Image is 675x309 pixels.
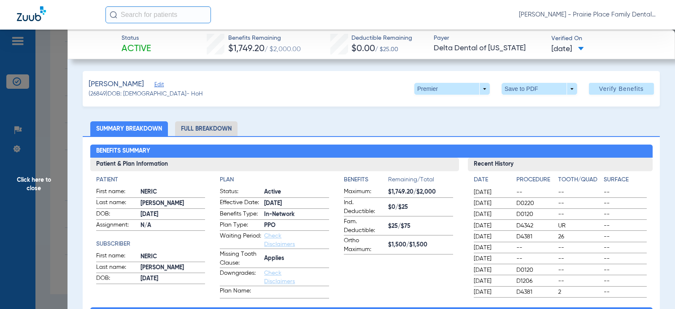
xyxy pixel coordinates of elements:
[264,233,295,247] a: Check Disclaimers
[220,175,329,184] app-breakdown-title: Plan
[474,175,509,184] h4: Date
[434,34,544,43] span: Payer
[140,263,205,272] span: [PERSON_NAME]
[474,210,509,219] span: [DATE]
[344,198,385,216] span: Ind. Deductible:
[90,158,459,171] h3: Patient & Plan Information
[604,199,646,208] span: --
[604,210,646,219] span: --
[599,85,644,92] span: Verify Benefits
[264,270,295,284] a: Check Disclaimers
[264,254,329,263] span: Applies
[96,175,205,184] h4: Patient
[558,188,601,197] span: --
[220,187,261,197] span: Status:
[388,175,453,187] span: Remaining/Total
[474,243,509,252] span: [DATE]
[351,44,375,53] span: $0.00
[604,243,646,252] span: --
[558,277,601,285] span: --
[516,175,555,184] h4: Procedure
[344,187,385,197] span: Maximum:
[516,266,555,274] span: D0120
[516,254,555,263] span: --
[264,188,329,197] span: Active
[220,250,261,268] span: Missing Tooth Clause:
[344,175,388,187] app-breakdown-title: Benefits
[604,254,646,263] span: --
[96,221,138,231] span: Assignment:
[604,288,646,296] span: --
[110,11,117,19] img: Search Icon
[220,287,261,298] span: Plan Name:
[474,277,509,285] span: [DATE]
[558,175,601,184] h4: Tooth/Quad
[474,266,509,274] span: [DATE]
[228,44,265,53] span: $1,749.20
[344,175,388,184] h4: Benefits
[96,198,138,208] span: Last name:
[558,266,601,274] span: --
[519,11,658,19] span: [PERSON_NAME] - Prairie Place Family Dental
[551,44,584,55] span: [DATE]
[140,210,205,219] span: [DATE]
[105,6,211,23] input: Search for patients
[516,277,555,285] span: D1206
[474,199,509,208] span: [DATE]
[604,266,646,274] span: --
[17,6,46,21] img: Zuub Logo
[388,241,453,249] span: $1,500/$1,500
[90,121,168,136] li: Summary Breakdown
[474,175,509,187] app-breakdown-title: Date
[140,199,205,208] span: [PERSON_NAME]
[558,199,601,208] span: --
[558,243,601,252] span: --
[604,175,646,184] h4: Surface
[140,221,205,230] span: N/A
[516,199,555,208] span: D0220
[558,288,601,296] span: 2
[474,221,509,230] span: [DATE]
[474,232,509,241] span: [DATE]
[604,175,646,187] app-breakdown-title: Surface
[264,199,329,208] span: [DATE]
[89,90,203,98] span: (26849) DOB: [DEMOGRAPHIC_DATA] - HoH
[220,269,261,286] span: Downgrades:
[175,121,238,136] li: Full Breakdown
[265,46,301,53] span: / $2,000.00
[516,232,555,241] span: D4381
[516,210,555,219] span: D0120
[516,175,555,187] app-breakdown-title: Procedure
[558,175,601,187] app-breakdown-title: Tooth/Quad
[474,288,509,296] span: [DATE]
[140,252,205,261] span: NERIC
[96,187,138,197] span: First name:
[558,210,601,219] span: --
[96,240,205,249] h4: Subscriber
[604,188,646,197] span: --
[516,288,555,296] span: D4381
[96,210,138,220] span: DOB:
[96,263,138,273] span: Last name:
[121,43,151,55] span: Active
[558,221,601,230] span: UR
[344,217,385,235] span: Fam. Deductible:
[551,34,661,43] span: Verified On
[604,221,646,230] span: --
[558,232,601,241] span: 26
[154,82,162,90] span: Edit
[220,232,261,249] span: Waiting Period:
[502,83,577,95] button: Save to PDF
[140,274,205,283] span: [DATE]
[96,252,138,262] span: First name:
[388,222,453,231] span: $25/$75
[220,198,261,208] span: Effective Date:
[604,277,646,285] span: --
[220,221,261,231] span: Plan Type:
[516,243,555,252] span: --
[516,221,555,230] span: D4342
[344,236,385,254] span: Ortho Maximum:
[96,274,138,284] span: DOB:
